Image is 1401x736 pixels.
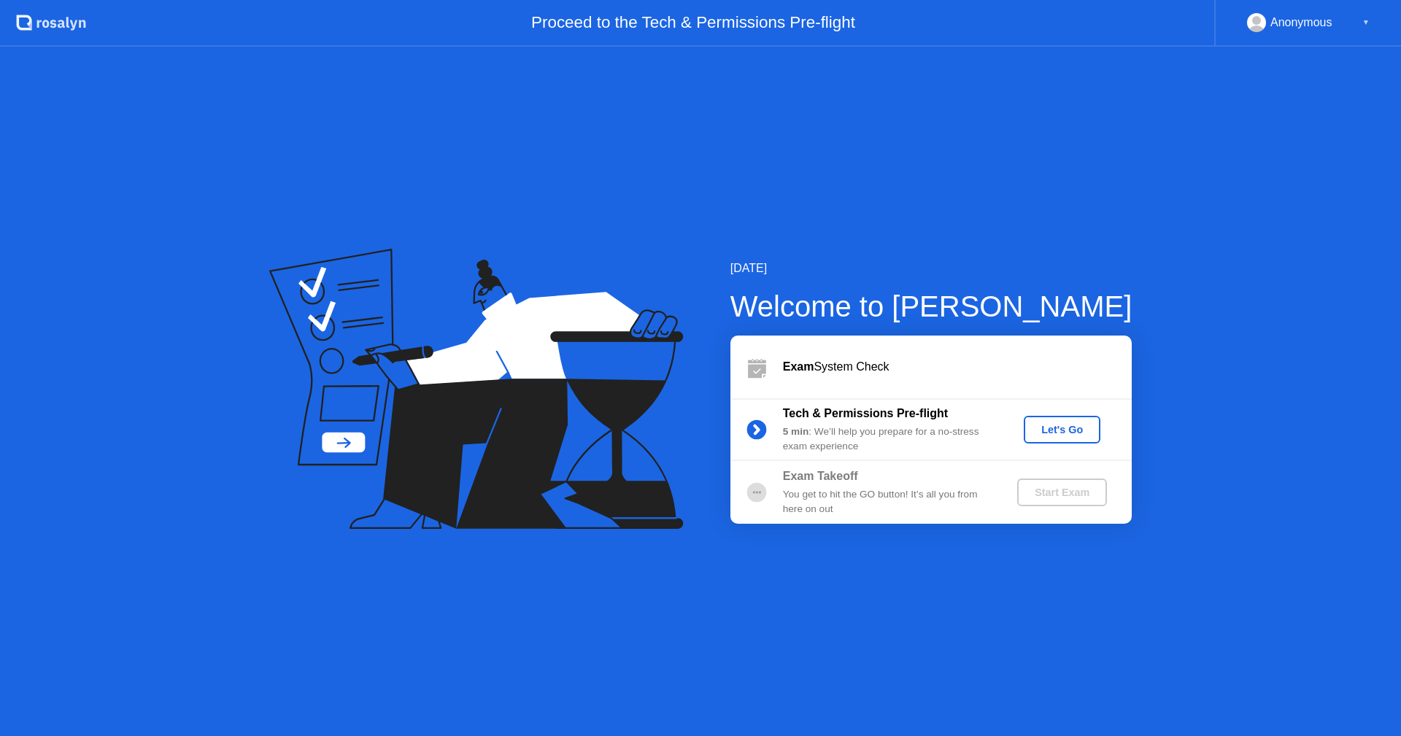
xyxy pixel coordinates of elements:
div: Welcome to [PERSON_NAME] [730,284,1132,328]
b: Exam [783,360,814,373]
button: Let's Go [1024,416,1100,443]
div: System Check [783,358,1132,376]
div: [DATE] [730,260,1132,277]
div: Let's Go [1030,424,1095,435]
b: 5 min [783,426,809,437]
div: Start Exam [1023,487,1101,498]
button: Start Exam [1017,479,1107,506]
b: Exam Takeoff [783,470,858,482]
div: ▼ [1362,13,1370,32]
div: : We’ll help you prepare for a no-stress exam experience [783,425,993,454]
div: You get to hit the GO button! It’s all you from here on out [783,487,993,517]
div: Anonymous [1270,13,1332,32]
b: Tech & Permissions Pre-flight [783,407,948,419]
